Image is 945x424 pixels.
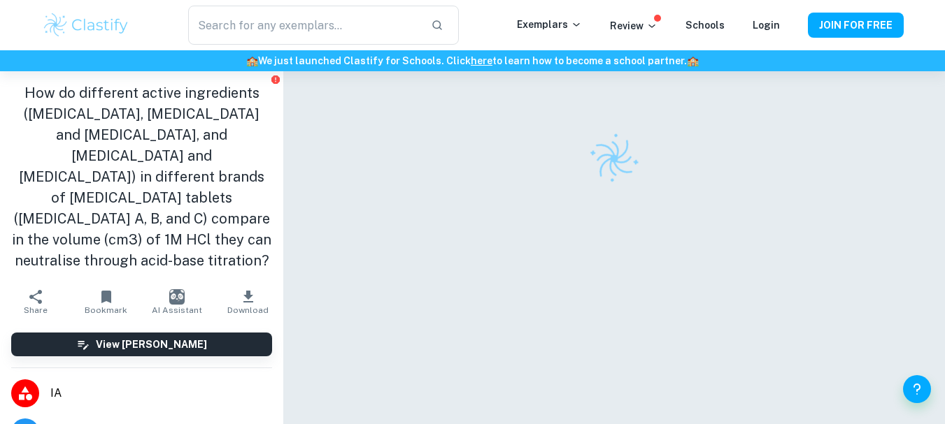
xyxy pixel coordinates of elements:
button: Download [213,282,283,321]
a: here [471,55,492,66]
span: Share [24,305,48,315]
img: Clastify logo [42,11,131,39]
span: 🏫 [246,55,258,66]
h6: We just launched Clastify for Schools. Click to learn how to become a school partner. [3,53,942,68]
img: Clastify logo [580,124,648,193]
h1: How do different active ingredients ([MEDICAL_DATA], [MEDICAL_DATA] and [MEDICAL_DATA], and [MEDI... [11,82,272,271]
button: AI Assistant [142,282,213,321]
span: Download [227,305,269,315]
span: Bookmark [85,305,127,315]
h6: View [PERSON_NAME] [96,337,207,352]
a: Schools [685,20,725,31]
p: Exemplars [517,17,582,32]
button: JOIN FOR FREE [808,13,904,38]
span: IA [50,385,272,402]
img: AI Assistant [169,289,185,305]
button: Report issue [270,74,280,85]
span: AI Assistant [152,305,202,315]
a: Login [753,20,780,31]
button: Help and Feedback [903,375,931,403]
button: View [PERSON_NAME] [11,332,272,356]
p: Review [610,18,658,34]
span: 🏫 [687,55,699,66]
button: Bookmark [71,282,141,321]
input: Search for any exemplars... [188,6,419,45]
